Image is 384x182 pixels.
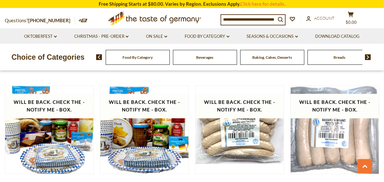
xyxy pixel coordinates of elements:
[334,55,345,60] a: Breads
[341,11,360,27] button: $0.00
[5,86,93,174] img: The Taste of Germany Oktoberfest Party Box for 4, Perishable, 12 lbs. - FREE SHIPPING
[240,1,285,7] a: Click here for details.
[306,15,334,22] a: Account
[291,86,379,174] img: Stiglmeier Bavarian-style Bratwurst, finely ground, 1lbs.
[100,86,189,174] img: The Taste of Germany Oktoberfest Party Box for 4, with orginial "Bockwurst", non-perishable, 10 l...
[146,33,167,40] a: On Sale
[365,54,371,60] img: next arrow
[247,33,298,40] a: Seasons & Occasions
[315,33,360,40] a: Download Catalog
[28,17,70,23] a: [PHONE_NUMBER]
[5,17,75,25] p: Questions?
[314,16,334,21] span: Account
[252,55,292,60] a: Baking, Cakes, Desserts
[122,55,153,60] a: Food By Category
[346,20,357,25] span: $0.00
[24,33,57,40] a: Oktoberfest
[74,33,129,40] a: Christmas - PRE-ORDER
[96,54,102,60] img: previous arrow
[185,33,229,40] a: Food By Category
[195,86,284,174] img: Stiglmeier Nuernberger-style Bratwurst, 1 lbs.
[196,55,214,60] a: Beverages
